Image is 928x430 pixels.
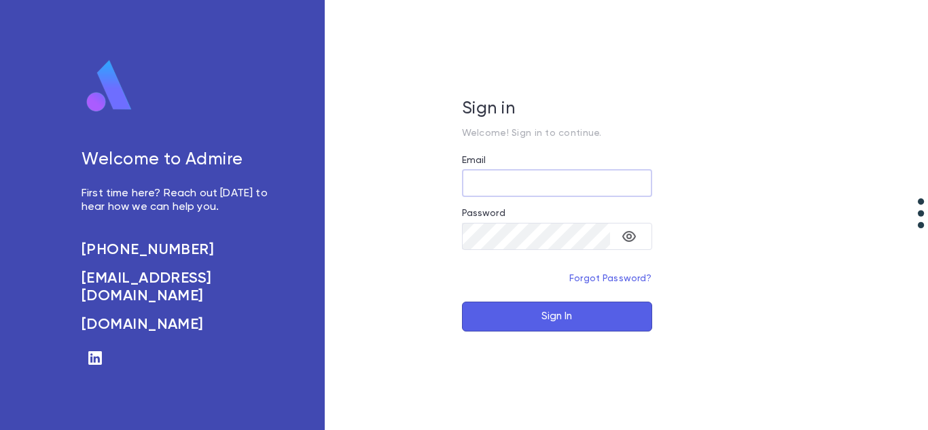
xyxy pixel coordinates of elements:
h5: Sign in [462,99,652,120]
p: Welcome! Sign in to continue. [462,128,652,139]
label: Password [462,208,505,219]
button: Sign In [462,302,652,332]
button: toggle password visibility [615,223,643,250]
img: logo [82,59,137,113]
p: First time here? Reach out [DATE] to hear how we can help you. [82,187,270,214]
a: [DOMAIN_NAME] [82,316,270,334]
label: Email [462,155,486,166]
a: Forgot Password? [569,274,652,283]
a: [EMAIL_ADDRESS][DOMAIN_NAME] [82,270,270,305]
a: [PHONE_NUMBER] [82,241,270,259]
h5: Welcome to Admire [82,150,270,171]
